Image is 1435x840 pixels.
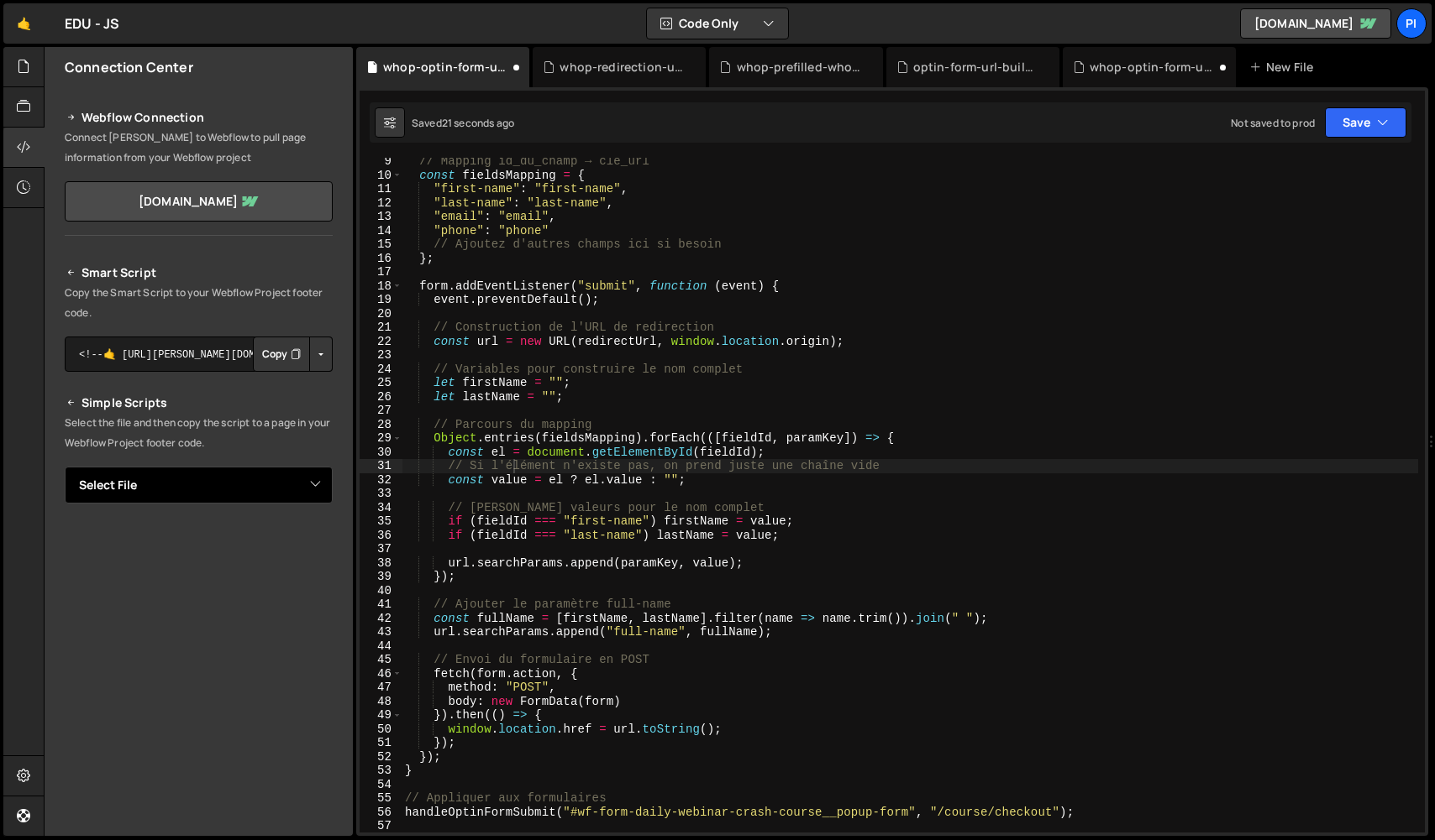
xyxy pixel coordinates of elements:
[360,556,402,571] div: 38
[913,59,1039,76] div: optin-form-url-builder.js
[360,348,402,363] div: 23
[360,653,402,667] div: 45
[1231,116,1315,130] div: Not saved to prod
[360,210,402,224] div: 13
[253,337,333,372] div: Button group with nested dropdown
[360,819,402,833] div: 57
[360,321,402,335] div: 21
[360,169,402,183] div: 10
[360,265,402,279] div: 17
[1090,59,1216,76] div: whop-optin-form-url-builder.js
[360,542,402,556] div: 37
[560,59,686,76] div: whop-redirection-url-builder.js
[360,404,402,418] div: 27
[442,116,514,130] div: 21 seconds ago
[383,59,509,76] div: whop-optin-form-url-builderr.js
[360,806,402,820] div: 56
[1249,59,1320,76] div: New File
[65,283,333,323] p: Copy the Smart Script to your Webflow Project footer code.
[360,750,402,764] div: 52
[65,181,333,222] a: [DOMAIN_NAME]
[360,778,402,792] div: 54
[360,681,402,695] div: 47
[360,431,402,446] div: 29
[1325,107,1406,138] button: Save
[65,107,333,128] h2: Webflow Connection
[360,459,402,473] div: 31
[360,237,402,252] div: 15
[360,182,402,196] div: 11
[360,570,402,584] div: 39
[360,612,402,626] div: 42
[65,393,333,413] h2: Simple Scripts
[360,487,402,501] div: 33
[360,723,402,737] div: 50
[360,224,402,238] div: 14
[360,363,402,377] div: 24
[360,279,402,294] div: 18
[360,376,402,390] div: 25
[65,58,193,76] h2: Connection Center
[360,390,402,404] div: 26
[65,531,334,682] iframe: YouTube video player
[360,625,402,639] div: 43
[360,307,402,321] div: 20
[360,708,402,723] div: 49
[360,501,402,515] div: 34
[360,514,402,529] div: 35
[412,116,514,130] div: Saved
[65,413,333,453] p: Select the file and then copy the script to a page in your Webflow Project footer code.
[360,252,402,266] div: 16
[360,791,402,806] div: 55
[360,736,402,750] div: 51
[360,418,402,432] div: 28
[737,59,863,76] div: whop-prefilled-whop-checkout.js
[360,764,402,778] div: 53
[360,667,402,681] div: 46
[1396,8,1427,39] a: Pi
[647,8,788,39] button: Code Only
[65,13,119,34] div: EDU - JS
[3,3,45,44] a: 🤙
[360,695,402,709] div: 48
[1240,8,1391,39] a: [DOMAIN_NAME]
[253,337,310,372] button: Copy
[360,196,402,211] div: 12
[360,584,402,598] div: 40
[360,293,402,307] div: 19
[360,639,402,654] div: 44
[360,529,402,543] div: 36
[65,337,333,372] textarea: <!--🤙 [URL][PERSON_NAME][DOMAIN_NAME]> <script>document.addEventListener("DOMContentLoaded", func...
[65,128,333,168] p: Connect [PERSON_NAME] to Webflow to pull page information from your Webflow project
[360,154,402,169] div: 9
[360,446,402,460] div: 30
[360,597,402,612] div: 41
[360,335,402,349] div: 22
[65,263,333,283] h2: Smart Script
[360,473,402,488] div: 32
